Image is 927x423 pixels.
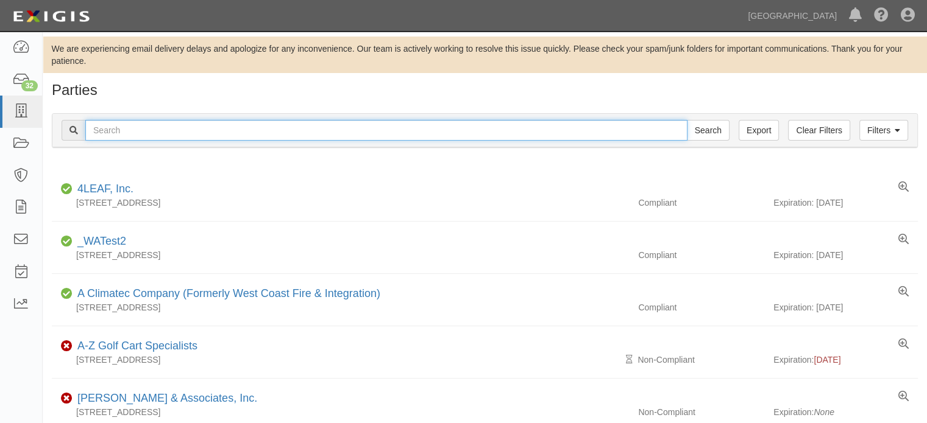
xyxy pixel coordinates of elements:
[52,301,629,313] div: [STREET_ADDRESS]
[626,355,633,364] i: Pending Review
[21,80,38,91] div: 32
[898,286,909,298] a: View results summary
[61,394,73,403] i: Non-Compliant
[629,197,773,209] div: Compliant
[898,181,909,194] a: View results summary
[773,354,918,366] div: Expiration:
[814,355,840,365] span: [DATE]
[52,197,629,209] div: [STREET_ADDRESS]
[773,406,918,418] div: Expiration:
[77,392,257,404] a: [PERSON_NAME] & Associates, Inc.
[61,290,73,298] i: Compliant
[898,391,909,403] a: View results summary
[859,120,908,141] a: Filters
[52,82,918,98] h1: Parties
[61,237,73,246] i: Compliant
[773,197,918,209] div: Expiration: [DATE]
[43,43,927,67] div: We are experiencing email delivery delays and apologize for any inconvenience. Our team is active...
[629,301,773,313] div: Compliant
[9,5,93,27] img: logo-5460c22ac91f19d4615b14bd174203de0afe785f0fc80cf4dbbc73dc1793850b.png
[52,354,629,366] div: [STREET_ADDRESS]
[739,120,779,141] a: Export
[898,234,909,246] a: View results summary
[73,338,197,354] div: A-Z Golf Cart Specialists
[73,181,133,197] div: 4LEAF, Inc.
[61,342,73,351] i: Non-Compliant
[61,185,73,194] i: Compliant
[629,354,773,366] div: Non-Compliant
[874,9,889,23] i: Help Center - Complianz
[85,120,687,141] input: Search
[629,249,773,261] div: Compliant
[77,340,197,352] a: A-Z Golf Cart Specialists
[52,249,629,261] div: [STREET_ADDRESS]
[788,120,850,141] a: Clear Filters
[773,301,918,313] div: Expiration: [DATE]
[814,407,834,417] i: None
[73,286,380,302] div: A Climatec Company (Formerly West Coast Fire & Integration)
[77,235,126,247] a: _WATest2
[52,406,629,418] div: [STREET_ADDRESS]
[77,287,380,299] a: A Climatec Company (Formerly West Coast Fire & Integration)
[629,406,773,418] div: Non-Compliant
[898,338,909,351] a: View results summary
[687,120,730,141] input: Search
[77,183,133,195] a: 4LEAF, Inc.
[773,249,918,261] div: Expiration: [DATE]
[742,4,843,28] a: [GEOGRAPHIC_DATA]
[73,234,126,250] div: _WATest2
[73,391,257,407] div: A.J. Kirkwood & Associates, Inc.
